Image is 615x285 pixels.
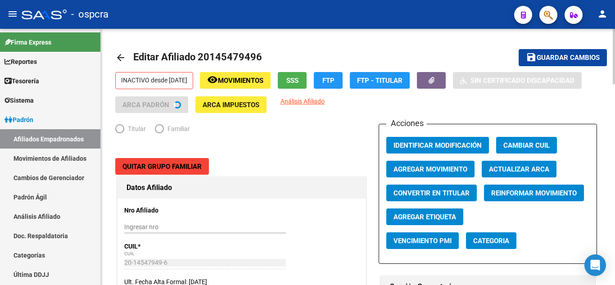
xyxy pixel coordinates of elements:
[164,124,190,134] span: Familiar
[386,185,477,201] button: Convertir en Titular
[124,124,146,134] span: Titular
[496,137,557,154] button: Cambiar CUIL
[200,72,271,89] button: Movimientos
[484,185,584,201] button: Reinformar Movimiento
[453,72,582,89] button: Sin Certificado Discapacidad
[482,161,556,177] button: Actualizar ARCA
[393,141,482,149] span: Identificar Modificación
[491,189,577,197] span: Reinformar Movimiento
[322,77,335,85] span: FTP
[71,5,109,24] span: - ospcra
[357,77,402,85] span: FTP - Titular
[133,51,262,63] span: Editar Afiliado 20145479496
[280,98,325,105] span: Análisis Afiliado
[115,72,193,89] p: INACTIVO desde [DATE]
[519,49,607,66] button: Guardar cambios
[127,181,357,195] h1: Datos Afiliado
[5,115,33,125] span: Padrón
[203,101,259,109] span: ARCA Impuestos
[386,137,489,154] button: Identificar Modificación
[7,9,18,19] mat-icon: menu
[5,57,37,67] span: Reportes
[386,117,427,130] h3: Acciones
[115,52,126,63] mat-icon: arrow_back
[537,54,600,62] span: Guardar cambios
[393,165,467,173] span: Agregar Movimiento
[393,213,456,221] span: Agregar Etiqueta
[393,237,452,245] span: Vencimiento PMI
[526,52,537,63] mat-icon: save
[207,74,218,85] mat-icon: remove_red_eye
[195,96,267,113] button: ARCA Impuestos
[122,163,202,171] span: Quitar Grupo Familiar
[314,72,343,89] button: FTP
[489,165,549,173] span: Actualizar ARCA
[503,141,550,149] span: Cambiar CUIL
[124,241,194,251] p: CUIL
[470,77,574,85] span: Sin Certificado Discapacidad
[584,254,606,276] div: Open Intercom Messenger
[393,189,470,197] span: Convertir en Titular
[278,72,307,89] button: SSS
[386,208,463,225] button: Agregar Etiqueta
[466,232,516,249] button: Categoria
[115,96,188,113] button: ARCA Padrón
[115,158,209,175] button: Quitar Grupo Familiar
[122,101,169,109] span: ARCA Padrón
[286,77,298,85] span: SSS
[350,72,410,89] button: FTP - Titular
[218,77,263,85] span: Movimientos
[386,232,459,249] button: Vencimiento PMI
[124,205,194,215] p: Nro Afiliado
[5,37,51,47] span: Firma Express
[5,95,34,105] span: Sistema
[386,161,475,177] button: Agregar Movimiento
[473,237,509,245] span: Categoria
[597,9,608,19] mat-icon: person
[115,127,199,134] mat-radio-group: Elija una opción
[5,76,39,86] span: Tesorería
